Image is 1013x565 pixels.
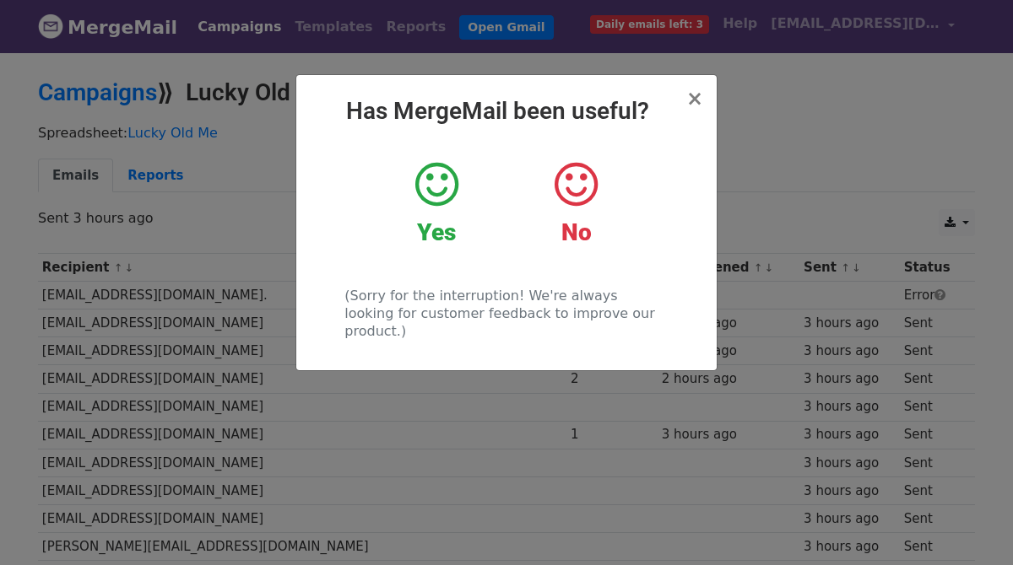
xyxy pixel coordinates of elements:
[561,218,592,246] strong: No
[519,159,633,247] a: No
[686,87,703,110] span: ×
[380,159,494,247] a: Yes
[344,287,668,340] p: (Sorry for the interruption! We're always looking for customer feedback to improve our product.)
[310,97,703,126] h2: Has MergeMail been useful?
[417,218,456,246] strong: Yes
[686,89,703,109] button: Close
